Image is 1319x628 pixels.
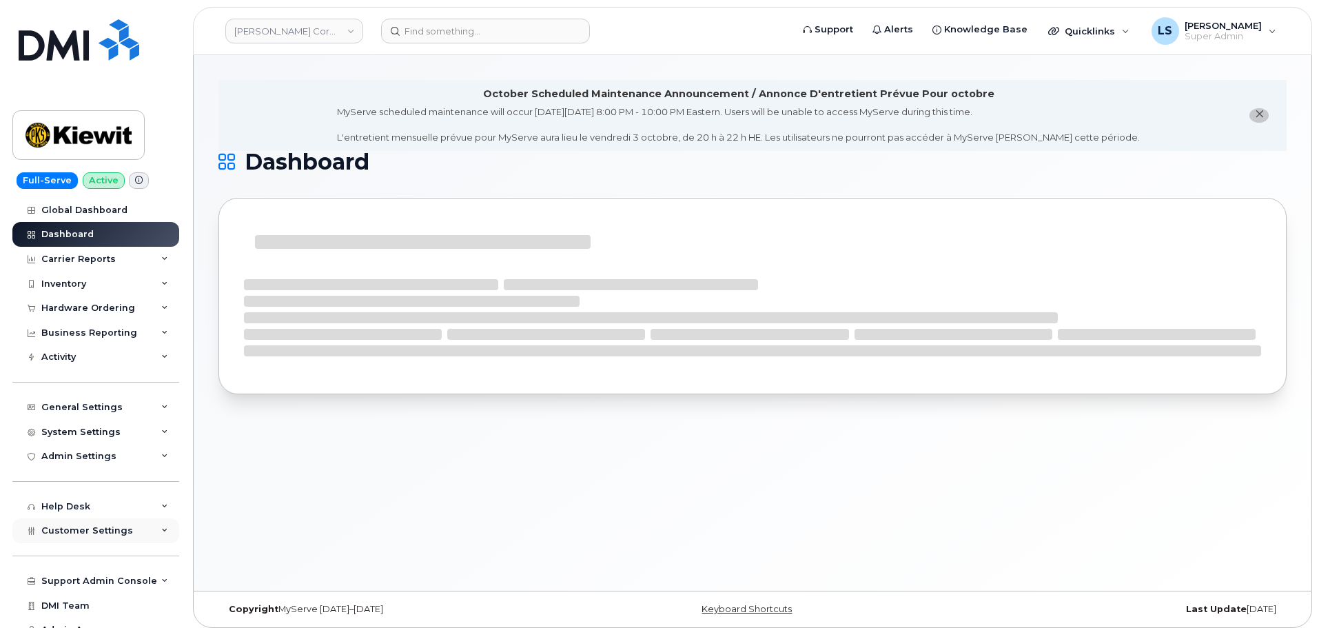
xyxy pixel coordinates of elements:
[1186,604,1247,614] strong: Last Update
[229,604,278,614] strong: Copyright
[930,604,1287,615] div: [DATE]
[1249,108,1269,123] button: close notification
[483,87,994,101] div: October Scheduled Maintenance Announcement / Annonce D'entretient Prévue Pour octobre
[218,604,575,615] div: MyServe [DATE]–[DATE]
[245,152,369,172] span: Dashboard
[337,105,1140,144] div: MyServe scheduled maintenance will occur [DATE][DATE] 8:00 PM - 10:00 PM Eastern. Users will be u...
[702,604,792,614] a: Keyboard Shortcuts
[1259,568,1309,618] iframe: Messenger Launcher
